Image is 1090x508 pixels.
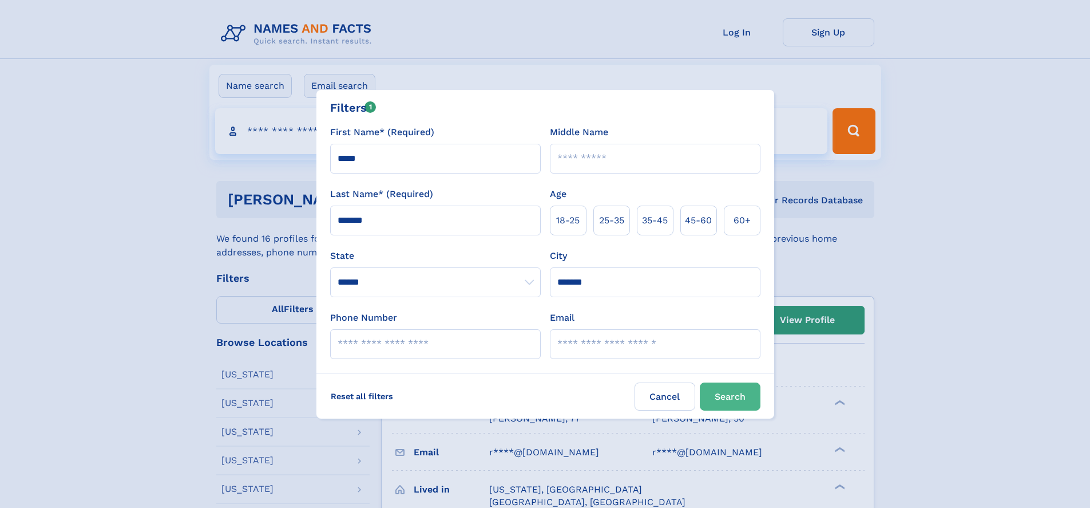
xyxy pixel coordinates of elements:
[330,311,397,325] label: Phone Number
[635,383,695,411] label: Cancel
[330,187,433,201] label: Last Name* (Required)
[550,125,608,139] label: Middle Name
[550,249,567,263] label: City
[550,187,566,201] label: Age
[330,249,541,263] label: State
[550,311,574,325] label: Email
[642,214,668,227] span: 35‑45
[330,125,434,139] label: First Name* (Required)
[323,383,401,410] label: Reset all filters
[599,214,624,227] span: 25‑35
[685,214,712,227] span: 45‑60
[556,214,580,227] span: 18‑25
[330,99,376,116] div: Filters
[700,383,760,411] button: Search
[734,214,751,227] span: 60+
